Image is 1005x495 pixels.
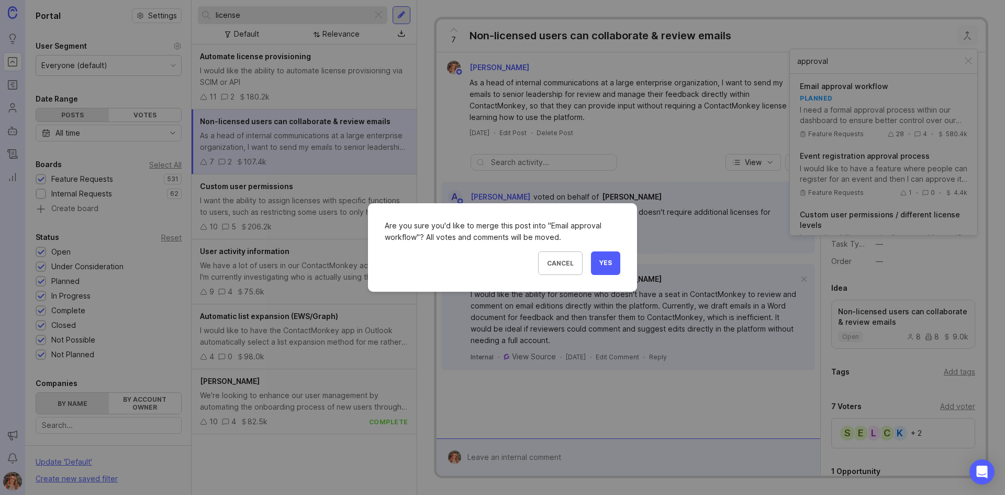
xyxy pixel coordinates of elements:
[538,251,583,275] button: Cancel
[547,259,574,267] span: Cancel
[599,259,612,268] span: Yes
[591,251,620,275] button: Yes
[969,459,995,485] div: Open Intercom Messenger
[385,220,620,243] div: Are you sure you'd like to merge this post into " Email approval workflow "? All votes and commen...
